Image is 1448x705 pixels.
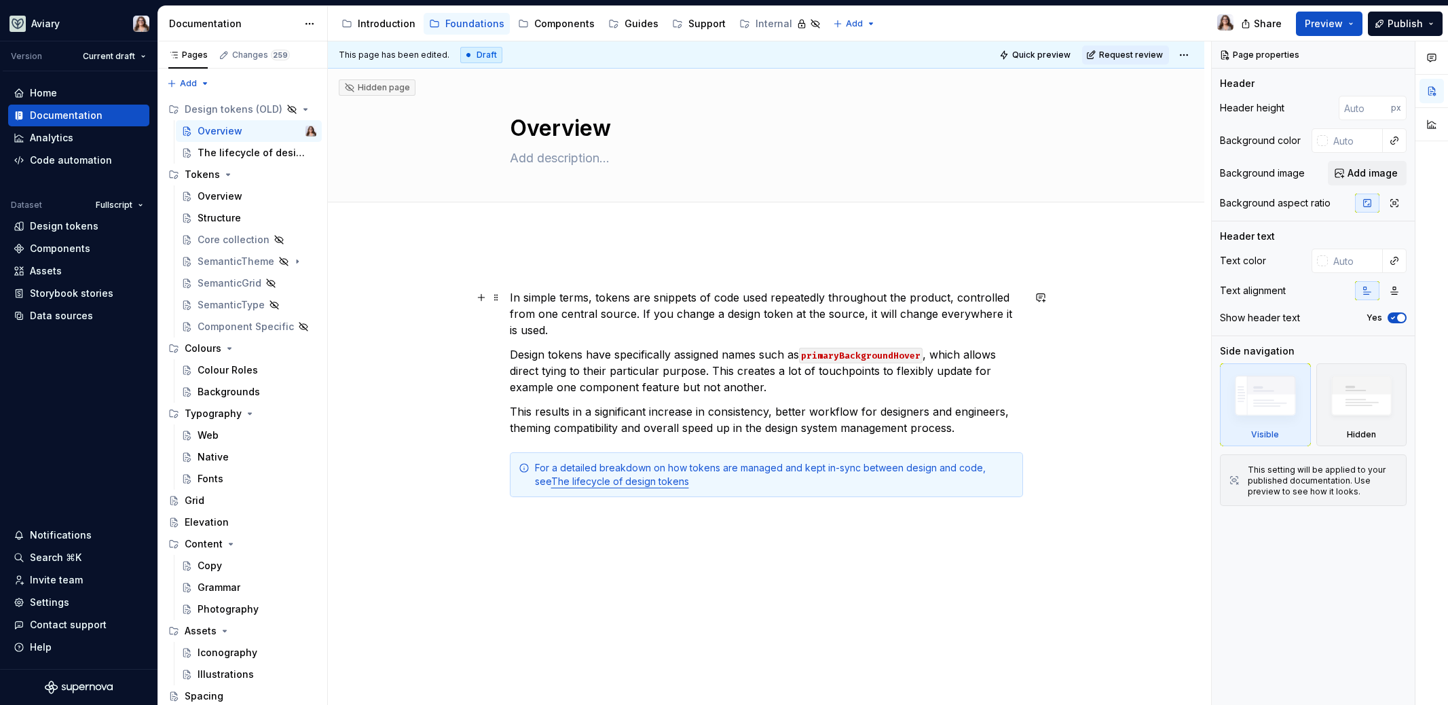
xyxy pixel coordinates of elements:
div: Component Specific [198,320,294,333]
code: primaryBackgroundHover [799,348,923,363]
a: Native [176,446,322,468]
div: Hidden [1316,363,1407,446]
a: Code automation [8,149,149,171]
div: Assets [163,620,322,642]
p: px [1391,103,1401,113]
a: Introduction [336,13,421,35]
img: 256e2c79-9abd-4d59-8978-03feab5a3943.png [10,16,26,32]
a: OverviewBrittany Hogg [176,120,322,142]
span: 259 [271,50,290,60]
a: SemanticTheme [176,251,322,272]
a: Photography [176,598,322,620]
div: Typography [163,403,322,424]
div: Structure [198,211,241,225]
div: Tokens [163,164,322,185]
div: Typography [185,407,242,420]
span: Fullscript [96,200,132,211]
div: Analytics [30,131,73,145]
div: Overview [198,124,242,138]
div: Hidden page [344,82,410,93]
div: Colours [185,342,221,355]
div: SemanticTheme [198,255,274,268]
div: Overview [198,189,242,203]
svg: Supernova Logo [45,681,113,694]
div: Dataset [11,200,42,211]
button: Current draft [77,47,152,66]
button: Publish [1368,12,1443,36]
a: Overview [176,185,322,207]
a: Documentation [8,105,149,126]
button: Request review [1082,46,1169,65]
div: Search ⌘K [30,551,81,564]
span: Request review [1099,50,1163,60]
span: Add image [1348,166,1398,180]
div: Spacing [185,689,223,703]
div: This setting will be applied to your published documentation. Use preview to see how it looks. [1248,465,1398,497]
a: Assets [8,260,149,282]
a: Fonts [176,468,322,490]
p: In simple terms, tokens are snippets of code used repeatedly throughout the product, controlled f... [510,289,1023,338]
div: Page tree [336,10,826,37]
a: Storybook stories [8,283,149,304]
div: Help [30,640,52,654]
div: Colours [163,338,322,359]
span: Current draft [83,51,135,62]
div: Tokens [185,168,220,181]
div: Settings [30,596,69,609]
div: Contact support [30,618,107,632]
div: Version [11,51,42,62]
div: Aviary [31,17,60,31]
div: Grammar [198,581,240,594]
span: Add [180,78,197,89]
span: Share [1254,17,1282,31]
div: Guides [625,17,658,31]
div: Illustrations [198,668,254,681]
a: Structure [176,207,322,229]
div: Visible [1220,363,1311,446]
div: Support [688,17,726,31]
a: Colour Roles [176,359,322,381]
div: Design tokens [30,219,98,233]
button: Fullscript [90,196,149,215]
div: Changes [232,50,290,60]
div: Core collection [198,233,270,247]
a: Web [176,424,322,446]
div: Background image [1220,166,1305,180]
div: Side navigation [1220,344,1295,358]
button: Add [829,14,880,33]
div: Assets [185,624,217,638]
a: Support [667,13,731,35]
a: Home [8,82,149,104]
div: The lifecycle of design tokens [198,146,310,160]
button: AviaryBrittany Hogg [3,9,155,38]
div: Internal [756,17,792,31]
div: Web [198,429,219,442]
button: Contact support [8,614,149,636]
div: Draft [460,47,502,63]
a: Core collection [176,229,322,251]
a: Illustrations [176,664,322,685]
img: Brittany Hogg [1217,14,1233,31]
a: Foundations [424,13,510,35]
div: Design tokens (OLD) [185,103,282,116]
div: SemanticType [198,298,265,312]
input: Auto [1328,249,1383,273]
div: For a detailed breakdown on how tokens are managed and kept in-sync between design and code, see [535,461,1014,488]
div: Grid [185,494,204,507]
div: Foundations [445,17,504,31]
div: Documentation [30,109,103,122]
a: Settings [8,592,149,613]
a: The lifecycle of design tokens [551,475,689,487]
div: SemanticGrid [198,276,261,290]
a: Grid [163,490,322,511]
div: Content [163,533,322,555]
a: Iconography [176,642,322,664]
div: Invite team [30,573,83,587]
span: Publish [1388,17,1423,31]
a: Guides [603,13,664,35]
a: Design tokens [8,215,149,237]
div: Native [198,450,229,464]
div: Text color [1220,254,1266,268]
span: Preview [1305,17,1343,31]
